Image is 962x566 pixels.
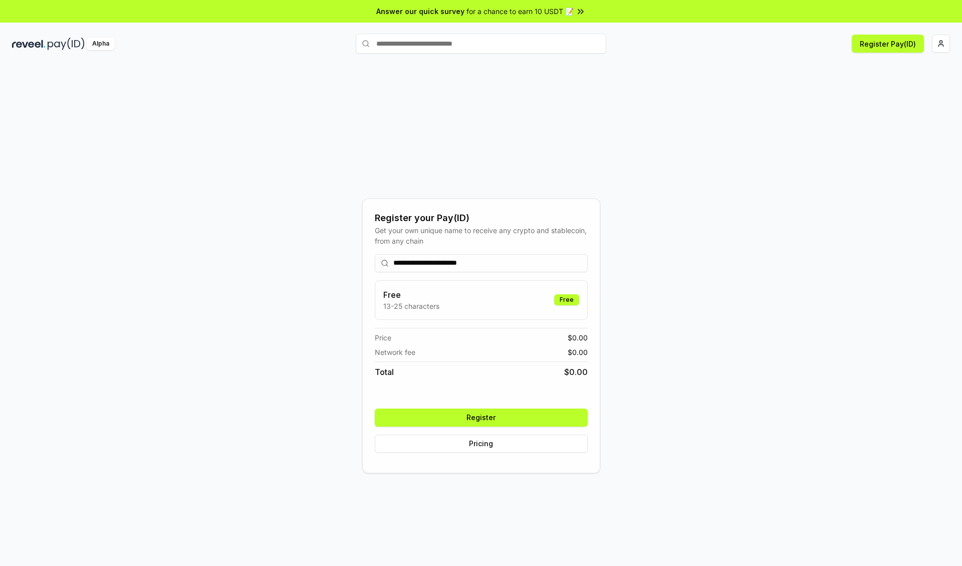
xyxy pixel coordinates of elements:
[568,347,588,357] span: $ 0.00
[375,366,394,378] span: Total
[564,366,588,378] span: $ 0.00
[375,347,415,357] span: Network fee
[376,6,464,17] span: Answer our quick survey
[87,38,115,50] div: Alpha
[375,409,588,427] button: Register
[852,35,924,53] button: Register Pay(ID)
[375,225,588,246] div: Get your own unique name to receive any crypto and stablecoin, from any chain
[383,289,439,301] h3: Free
[375,211,588,225] div: Register your Pay(ID)
[375,332,391,343] span: Price
[466,6,574,17] span: for a chance to earn 10 USDT 📝
[383,301,439,311] p: 13-25 characters
[375,435,588,453] button: Pricing
[12,38,46,50] img: reveel_dark
[48,38,85,50] img: pay_id
[554,294,579,305] div: Free
[568,332,588,343] span: $ 0.00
